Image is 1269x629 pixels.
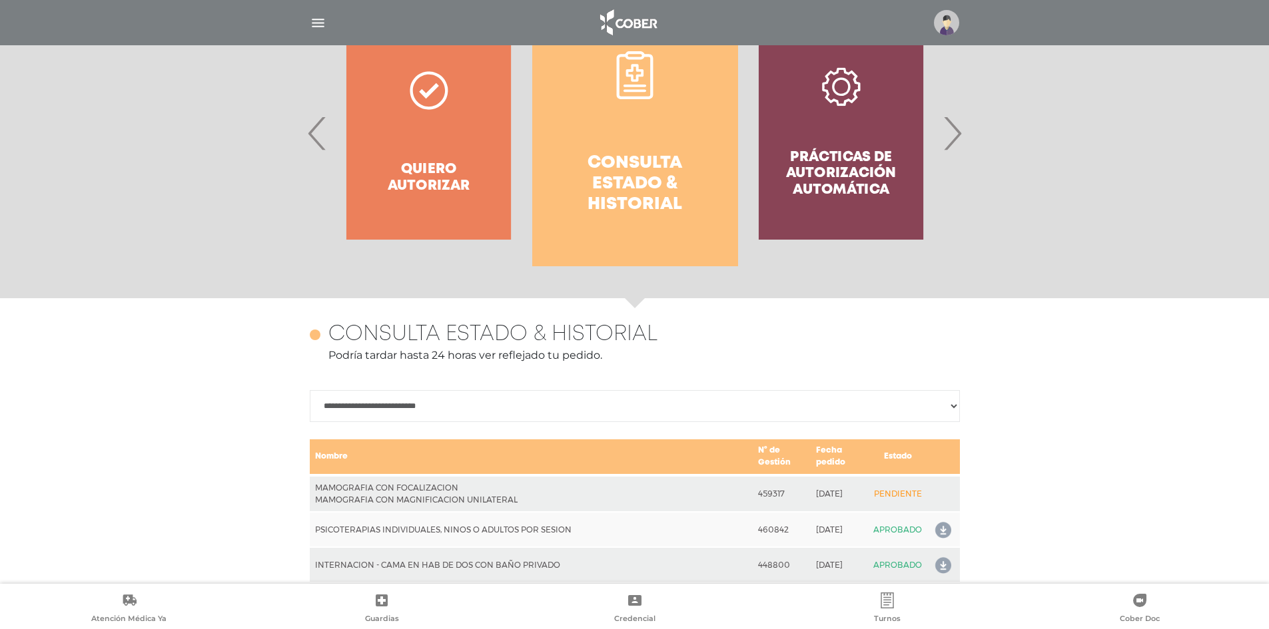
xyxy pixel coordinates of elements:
[328,322,657,347] h4: Consulta estado & historial
[310,347,960,363] p: Podría tardar hasta 24 horas ver reflejado tu pedido.
[255,592,508,626] a: Guardias
[753,439,811,475] td: N° de Gestión
[310,582,753,618] td: CIERRE PLASTICO DE HERIDA POR [PERSON_NAME].
[310,439,753,475] td: Nombre
[3,592,255,626] a: Atención Médica Ya
[868,512,927,547] td: APROBADO
[868,439,927,475] td: Estado
[310,512,753,547] td: PSICOTERAPIAS INDIVIDUALES, NINOS O ADULTOS POR SESION
[614,614,655,626] span: Credencial
[310,15,326,31] img: Cober_menu-lines-white.svg
[939,97,965,169] span: Next
[811,512,868,547] td: [DATE]
[811,582,868,618] td: [DATE]
[868,547,927,582] td: APROBADO
[753,547,811,582] td: 448800
[1014,592,1266,626] a: Cober Doc
[761,592,1013,626] a: Turnos
[811,547,868,582] td: [DATE]
[556,153,714,216] h4: Consulta estado & historial
[753,512,811,547] td: 460842
[753,475,811,512] td: 459317
[91,614,167,626] span: Atención Médica Ya
[868,475,927,512] td: PENDIENTE
[753,582,811,618] td: 426364
[811,475,868,512] td: [DATE]
[310,547,753,582] td: INTERNACION - CAMA EN HAB DE DOS CON BAÑO PRIVADO
[593,7,663,39] img: logo_cober_home-white.png
[1120,614,1160,626] span: Cober Doc
[868,582,927,618] td: APROBADO
[934,10,959,35] img: profile-placeholder.svg
[310,475,753,512] td: MAMOGRAFIA CON FOCALIZACION MAMOGRAFIA CON MAGNIFICACION UNILATERAL
[874,614,901,626] span: Turnos
[304,97,330,169] span: Previous
[365,614,399,626] span: Guardias
[811,439,868,475] td: Fecha pedido
[508,592,761,626] a: Credencial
